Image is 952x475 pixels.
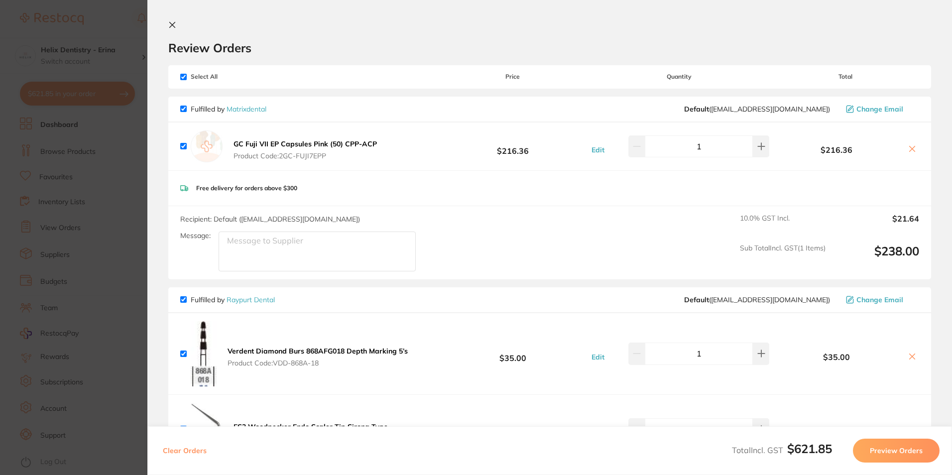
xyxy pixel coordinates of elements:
b: $216.36 [771,145,901,154]
span: Change Email [856,296,903,304]
b: $35.00 [771,353,901,361]
span: 10.0 % GST Incl. [740,214,826,236]
span: Sub Total Incl. GST ( 1 Items) [740,244,826,271]
b: Default [684,105,709,114]
span: Change Email [856,105,903,113]
p: Fulfilled by [191,105,266,113]
button: Verdent Diamond Burs 868AFG018 Depth Marking 5’s Product Code:VDD-868A-18 [225,347,417,367]
span: Total Incl. GST [732,445,832,455]
label: Message: [180,232,211,240]
p: Free delivery for orders above $300 [196,185,297,192]
b: $621.85 [787,441,832,456]
b: ES3 Woodpecker Endo Scaler Tip Sirona Type [234,422,388,431]
span: Recipient: Default ( [EMAIL_ADDRESS][DOMAIN_NAME] ) [180,215,360,224]
button: Clear Orders [160,439,210,463]
button: Edit [589,353,607,361]
img: bWhzMTlwbg [191,321,217,386]
span: Quantity [587,73,771,80]
span: Product Code: VDD-868A-18 [228,359,414,367]
h2: Review Orders [168,40,931,55]
button: Change Email [843,295,919,304]
button: Preview Orders [853,439,940,463]
span: sales@matrixdental.com.au [684,105,830,113]
button: ES3 Woodpecker Endo Scaler Tip Sirona Type Product Code:WOP-STEE3 [231,422,391,443]
output: $21.64 [833,214,919,236]
a: Matrixdental [227,105,266,114]
b: $216.36 [439,137,587,155]
button: Edit [589,145,607,154]
p: Fulfilled by [191,296,275,304]
a: Raypurt Dental [227,295,275,304]
output: $238.00 [833,244,919,271]
b: GC Fuji VII EP Capsules Pink (50) CPP-ACP [234,139,377,148]
b: Default [684,295,709,304]
span: orders@raypurtdental.com.au [684,296,830,304]
img: empty.jpg [191,130,223,162]
b: $40.50 [439,420,587,439]
b: $35.00 [439,345,587,363]
button: Change Email [843,105,919,114]
b: Verdent Diamond Burs 868AFG018 Depth Marking 5’s [228,347,408,356]
button: GC Fuji VII EP Capsules Pink (50) CPP-ACP Product Code:2GC-FUJI7EPP [231,139,380,160]
span: Total [771,73,919,80]
span: Select All [180,73,280,80]
span: Product Code: 2GC-FUJI7EPP [234,152,377,160]
span: Price [439,73,587,80]
img: OHFoZ2tmYw [191,403,223,456]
